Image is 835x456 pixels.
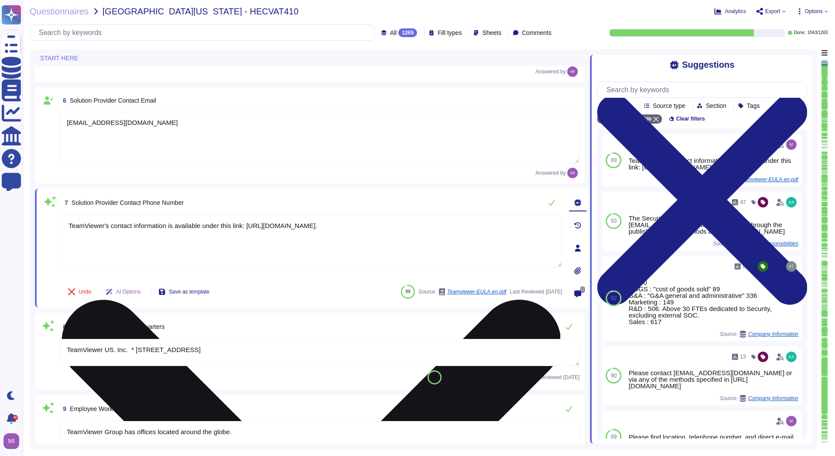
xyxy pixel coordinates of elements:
span: Answered by [535,69,566,74]
span: 8 [59,324,66,330]
textarea: TeamViewer's contact information is available under this link: [URL][DOMAIN_NAME]. [61,215,562,267]
span: 0 [580,287,585,293]
span: Fill types [438,30,462,36]
img: user [567,66,578,77]
span: 1043 / 1265 [807,31,828,35]
img: user [786,352,797,362]
span: Answered by [535,170,566,176]
div: 9+ [13,415,18,420]
span: Done: [794,31,806,35]
span: Export [765,9,780,14]
textarea: TeamViewer US. Inc. * [STREET_ADDRESS] [59,339,580,366]
span: 7 [61,200,68,206]
span: 89 [611,434,617,439]
img: user [786,139,797,150]
span: Sheets [482,30,501,36]
span: Options [805,9,823,14]
span: 13 [740,354,746,359]
span: Questionnaires [30,7,89,16]
textarea: TeamViewer Group has offices located around the globe. [59,421,580,448]
div: Please find location, telephone number, and direct e-mail on TeamBase. [628,434,798,447]
input: Search by keywords [35,25,374,40]
span: Analytics [725,9,746,14]
span: Solution Provider Contact Email [70,97,156,104]
span: [GEOGRAPHIC_DATA][US_STATE] - HECVAT410 [103,7,299,16]
button: Analytics [714,8,746,15]
img: user [3,433,19,449]
span: Solution Provider Contact Phone Number [72,199,184,206]
span: 92 [432,375,437,380]
div: Please contact [EMAIL_ADDRESS][DOMAIN_NAME] or via any of the methods specified in [URL][DOMAIN_N... [628,370,798,389]
span: 92 [611,296,617,301]
button: user [2,432,25,451]
span: 89 [611,158,617,163]
span: 93 [611,218,617,224]
span: 9 [59,406,66,412]
span: Comments [522,30,552,36]
textarea: [EMAIL_ADDRESS][DOMAIN_NAME] [59,112,580,163]
span: START HERE [40,55,78,61]
div: 1265 [398,28,417,37]
input: Search by keywords [602,82,807,97]
span: Source: [720,395,798,402]
img: user [786,416,797,426]
span: 6 [59,97,66,104]
span: 89 [406,289,411,294]
img: user [786,261,797,272]
span: Company Information [748,396,798,401]
span: All [390,30,397,36]
span: 90 [611,373,617,378]
img: user [786,197,797,207]
img: user [567,168,578,178]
